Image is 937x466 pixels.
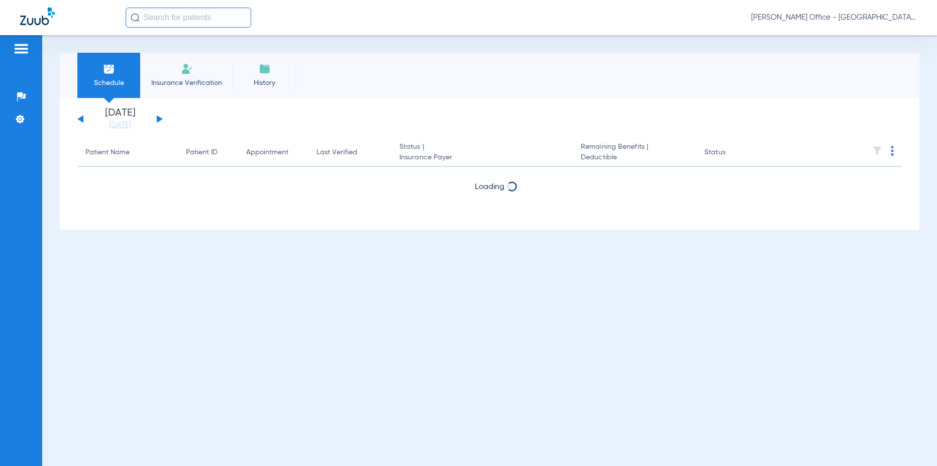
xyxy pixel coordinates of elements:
[317,147,383,158] div: Last Verified
[90,108,150,130] li: [DATE]
[126,8,251,28] input: Search for patients
[872,146,882,156] img: filter.svg
[475,183,504,191] span: Loading
[246,147,288,158] div: Appointment
[148,78,226,88] span: Insurance Verification
[131,13,140,22] img: Search Icon
[399,152,565,163] span: Insurance Payer
[186,147,230,158] div: Patient ID
[317,147,357,158] div: Last Verified
[103,63,115,75] img: Schedule
[391,139,573,167] th: Status |
[181,63,193,75] img: Manual Insurance Verification
[246,147,300,158] div: Appointment
[85,147,170,158] div: Patient Name
[573,139,696,167] th: Remaining Benefits |
[85,147,130,158] div: Patient Name
[20,8,55,25] img: Zuub Logo
[241,78,288,88] span: History
[186,147,218,158] div: Patient ID
[581,152,688,163] span: Deductible
[85,78,133,88] span: Schedule
[13,43,29,55] img: hamburger-icon
[259,63,271,75] img: History
[90,120,150,130] a: [DATE]
[475,210,504,218] span: Loading
[696,139,764,167] th: Status
[891,146,894,156] img: group-dot-blue.svg
[751,13,917,23] span: [PERSON_NAME] Office - [GEOGRAPHIC_DATA]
